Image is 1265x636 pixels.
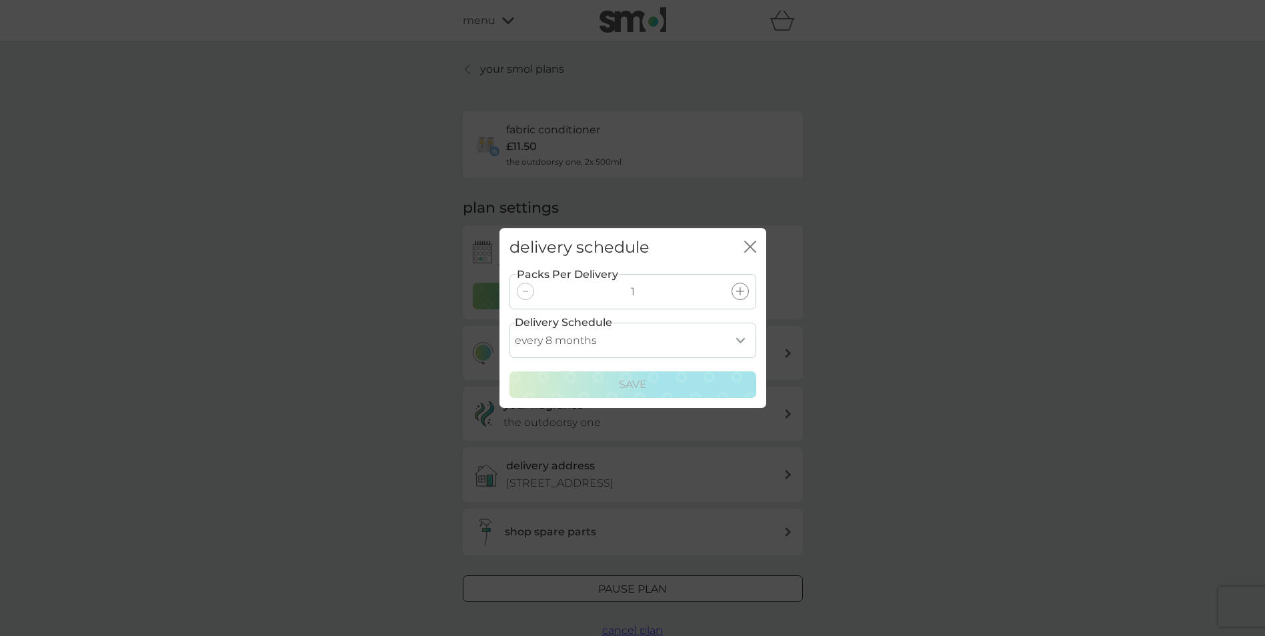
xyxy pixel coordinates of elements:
[515,266,619,283] label: Packs Per Delivery
[515,314,612,331] label: Delivery Schedule
[631,283,635,301] p: 1
[509,371,756,398] button: Save
[619,376,647,393] p: Save
[744,241,756,255] button: close
[509,238,650,257] h2: delivery schedule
